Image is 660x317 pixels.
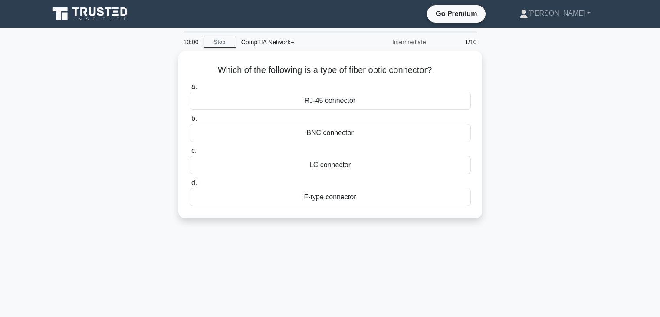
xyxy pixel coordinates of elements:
[204,37,236,48] a: Stop
[190,92,471,110] div: RJ-45 connector
[355,33,431,51] div: Intermediate
[191,83,197,90] span: a.
[178,33,204,51] div: 10:00
[190,188,471,206] div: F-type connector
[430,8,482,19] a: Go Premium
[191,115,197,122] span: b.
[431,33,482,51] div: 1/10
[236,33,355,51] div: CompTIA Network+
[499,5,611,22] a: [PERSON_NAME]
[191,147,197,154] span: c.
[190,124,471,142] div: BNC connector
[189,65,472,76] h5: Which of the following is a type of fiber optic connector?
[190,156,471,174] div: LC connector
[191,179,197,186] span: d.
